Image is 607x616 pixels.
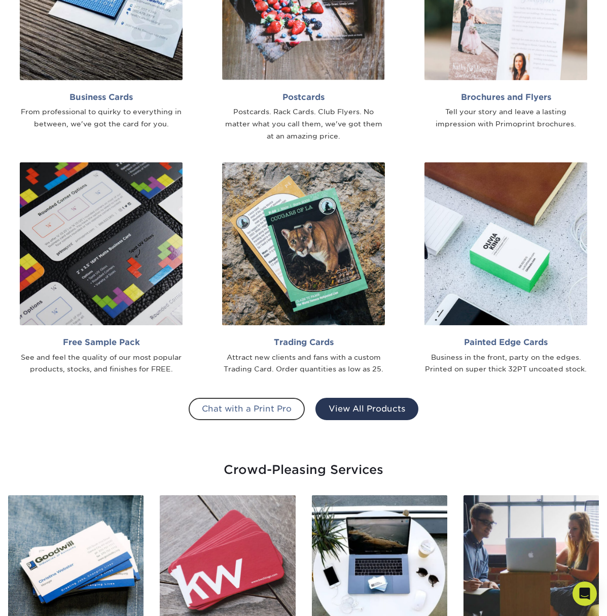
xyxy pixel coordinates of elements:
img: Sample Pack [20,162,183,325]
div: From professional to quirky to everything in between, we've got the card for you. [20,106,183,130]
img: Painted Edge Cards [424,162,587,325]
div: Tell your story and leave a lasting impression with Primoprint brochures. [424,106,587,130]
a: Trading Cards Attract new clients and fans with a custom Trading Card. Order quantities as low as... [210,162,397,375]
a: Painted Edge Cards Business in the front, party on the edges. Printed on super thick 32PT uncoate... [412,162,599,375]
a: View All Products [315,398,418,420]
div: Business in the front, party on the edges. Printed on super thick 32PT uncoated stock. [424,352,587,376]
h2: Postcards [222,92,385,102]
img: Trading Cards [222,162,385,325]
div: Crowd-Pleasing Services [8,453,599,479]
a: Free Sample Pack See and feel the quality of our most popular products, stocks, and finishes for ... [8,162,195,375]
h2: Business Cards [20,92,183,102]
div: See and feel the quality of our most popular products, stocks, and finishes for FREE. [20,352,183,376]
h2: Trading Cards [222,337,385,347]
h2: Free Sample Pack [20,337,183,347]
div: Attract new clients and fans with a custom Trading Card. Order quantities as low as 25. [222,352,385,376]
a: Chat with a Print Pro [189,398,305,420]
h2: Brochures and Flyers [424,92,587,102]
div: Postcards. Rack Cards. Club Flyers. No matter what you call them, we've got them at an amazing pr... [222,106,385,142]
div: Open Intercom Messenger [573,581,597,606]
h2: Painted Edge Cards [424,337,587,347]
